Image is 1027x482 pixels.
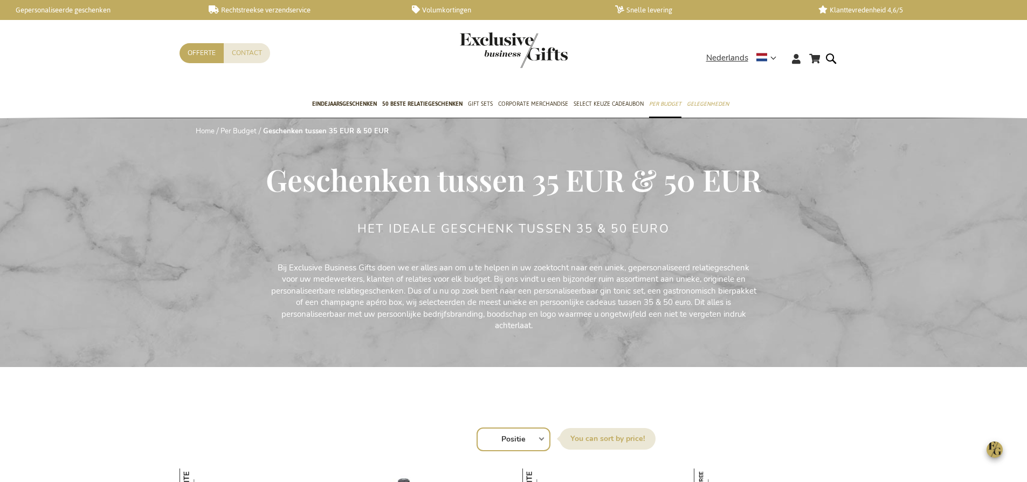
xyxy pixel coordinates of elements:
[5,5,191,15] a: Gepersonaliseerde geschenken
[357,222,670,235] h2: Het ideale geschenk tussen 35 & 50 euro
[615,5,801,15] a: Snelle levering
[180,43,224,63] a: Offerte
[271,262,756,332] p: Bij Exclusive Business Gifts doen we er alles aan om u te helpen in uw zoektocht naar een uniek, ...
[560,428,656,450] label: Sorteer op
[209,5,395,15] a: Rechtstreekse verzendservice
[687,98,729,110] span: Gelegenheden
[220,126,257,136] a: Per Budget
[460,32,514,68] a: store logo
[818,5,1004,15] a: Klanttevredenheid 4,6/5
[196,126,215,136] a: Home
[382,98,463,110] span: 50 beste relatiegeschenken
[498,98,568,110] span: Corporate Merchandise
[649,98,681,110] span: Per Budget
[460,32,568,68] img: Exclusive Business gifts logo
[468,98,493,110] span: Gift Sets
[706,52,783,64] div: Nederlands
[412,5,598,15] a: Volumkortingen
[312,98,377,110] span: Eindejaarsgeschenken
[574,98,644,110] span: Select Keuze Cadeaubon
[706,52,748,64] span: Nederlands
[224,43,270,63] a: Contact
[266,159,761,199] span: Geschenken tussen 35 EUR & 50 EUR
[263,126,389,136] strong: Geschenken tussen 35 EUR & 50 EUR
